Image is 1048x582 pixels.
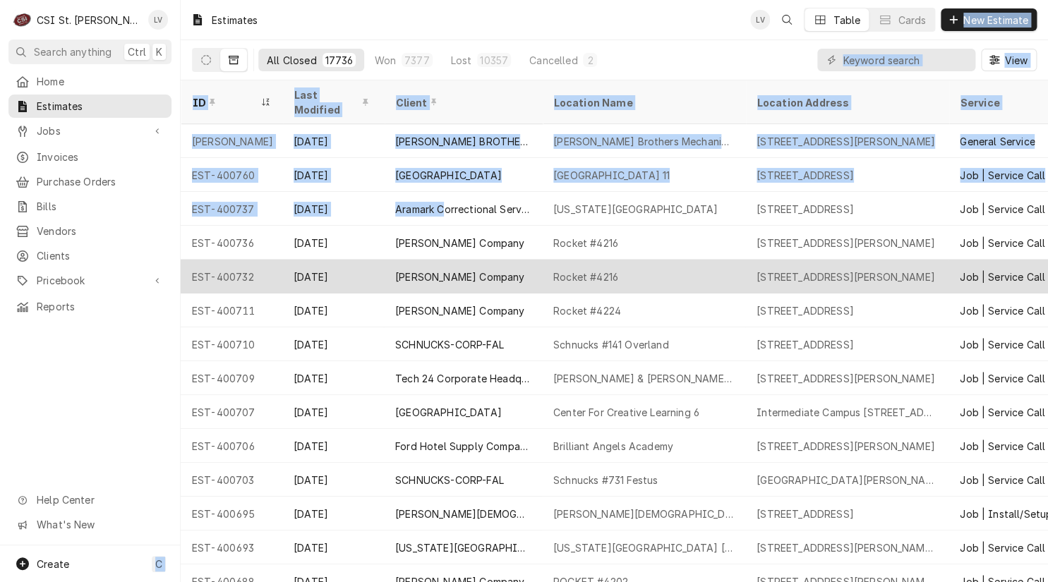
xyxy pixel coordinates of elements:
[553,202,718,217] div: [US_STATE][GEOGRAPHIC_DATA]
[941,8,1037,31] button: New Estimate
[37,99,164,114] span: Estimates
[37,199,164,214] span: Bills
[960,134,1035,149] div: General Service
[553,134,734,149] div: [PERSON_NAME] Brothers Mechanical
[395,303,524,318] div: [PERSON_NAME] Company
[757,507,854,521] div: [STREET_ADDRESS]
[960,439,1045,454] div: Job | Service Call
[981,49,1037,71] button: View
[148,10,168,30] div: LV
[395,337,504,352] div: SCHNUCKS-CORP-FAL
[37,224,164,238] span: Vendors
[37,13,140,28] div: CSI St. [PERSON_NAME]
[37,150,164,164] span: Invoices
[1001,53,1030,68] span: View
[553,371,734,386] div: [PERSON_NAME] & [PERSON_NAME] #2074 [GEOGRAPHIC_DATA]
[181,327,282,361] div: EST-400710
[37,558,69,570] span: Create
[553,405,699,420] div: Center For Creative Learning 6
[776,8,798,31] button: Open search
[8,219,171,243] a: Vendors
[181,463,282,497] div: EST-400703
[282,361,384,395] div: [DATE]
[267,53,317,68] div: All Closed
[395,134,531,149] div: [PERSON_NAME] BROTHERS MECHANICAL
[833,13,860,28] div: Table
[282,158,384,192] div: [DATE]
[553,303,621,318] div: Rocket #4224
[960,371,1045,386] div: Job | Service Call
[553,439,673,454] div: Brilliant Angels Academy
[37,74,164,89] span: Home
[750,10,770,30] div: Lisa Vestal's Avatar
[8,145,171,169] a: Invoices
[757,371,935,386] div: [STREET_ADDRESS][PERSON_NAME]
[181,192,282,226] div: EST-400737
[960,337,1045,352] div: Job | Service Call
[960,405,1045,420] div: Job | Service Call
[553,473,658,487] div: Schnucks #731 Festus
[757,95,934,110] div: Location Address
[395,371,531,386] div: Tech 24 Corporate Headquarters
[404,53,430,68] div: 7377
[757,473,937,487] div: [GEOGRAPHIC_DATA][PERSON_NAME][PERSON_NAME]
[757,236,935,250] div: [STREET_ADDRESS][PERSON_NAME]
[960,236,1045,250] div: Job | Service Call
[374,53,395,68] div: Won
[757,405,937,420] div: Intermediate Campus [STREET_ADDRESS]
[757,439,935,454] div: [STREET_ADDRESS][PERSON_NAME]
[395,405,502,420] div: [GEOGRAPHIC_DATA]
[898,13,926,28] div: Cards
[155,557,162,571] span: C
[843,49,968,71] input: Keyword search
[8,119,171,143] a: Go to Jobs
[750,10,770,30] div: LV
[451,53,472,68] div: Lost
[181,260,282,293] div: EST-400732
[960,168,1045,183] div: Job | Service Call
[282,497,384,531] div: [DATE]
[282,260,384,293] div: [DATE]
[8,170,171,193] a: Purchase Orders
[757,202,854,217] div: [STREET_ADDRESS]
[395,507,531,521] div: [PERSON_NAME][DEMOGRAPHIC_DATA]
[395,202,531,217] div: Aramark Correctional Services
[8,244,171,267] a: Clients
[8,70,171,93] a: Home
[395,269,524,284] div: [PERSON_NAME] Company
[181,395,282,429] div: EST-400707
[395,95,528,110] div: Client
[181,429,282,463] div: EST-400706
[8,513,171,536] a: Go to What's New
[37,174,164,189] span: Purchase Orders
[757,269,935,284] div: [STREET_ADDRESS][PERSON_NAME]
[192,95,257,110] div: ID
[395,473,504,487] div: SCHNUCKS-CORP-FAL
[395,439,531,454] div: Ford Hotel Supply Company
[8,295,171,318] a: Reports
[553,337,669,352] div: Schnucks #141 Overland
[553,236,618,250] div: Rocket #4216
[282,429,384,463] div: [DATE]
[294,87,370,117] div: Last Modified
[282,293,384,327] div: [DATE]
[282,463,384,497] div: [DATE]
[960,540,1045,555] div: Job | Service Call
[37,492,163,507] span: Help Center
[282,124,384,158] div: [DATE]
[34,44,112,59] span: Search anything
[960,13,1031,28] span: New Estimate
[553,168,670,183] div: [GEOGRAPHIC_DATA] 11
[282,226,384,260] div: [DATE]
[757,134,935,149] div: [STREET_ADDRESS][PERSON_NAME]
[553,540,734,555] div: [US_STATE][GEOGRAPHIC_DATA] [PERSON_NAME]
[529,53,577,68] div: Cancelled
[395,540,531,555] div: [US_STATE][GEOGRAPHIC_DATA] [PERSON_NAME]
[37,273,143,288] span: Pricebook
[13,10,32,30] div: CSI St. Louis's Avatar
[757,168,854,183] div: [STREET_ADDRESS]
[553,95,731,110] div: Location Name
[757,540,937,555] div: [STREET_ADDRESS][PERSON_NAME][PERSON_NAME]
[586,53,594,68] div: 2
[181,361,282,395] div: EST-400709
